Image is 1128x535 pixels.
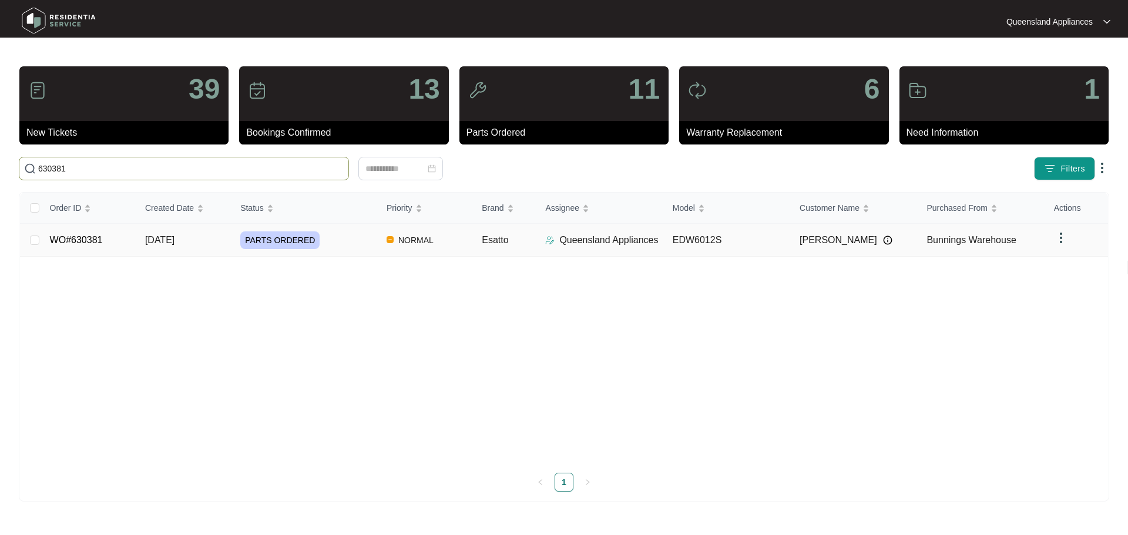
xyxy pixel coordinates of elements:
span: right [584,479,591,486]
img: residentia service logo [18,3,100,38]
th: Brand [472,193,536,224]
span: Status [240,201,264,214]
img: dropdown arrow [1103,19,1110,25]
img: icon [688,81,707,100]
th: Priority [377,193,472,224]
span: Bunnings Warehouse [926,235,1016,245]
span: Customer Name [800,201,860,214]
th: Order ID [41,193,136,224]
p: Queensland Appliances [559,233,658,247]
p: 6 [864,75,880,103]
th: Assignee [536,193,663,224]
span: Filters [1060,163,1085,175]
p: 13 [408,75,439,103]
td: EDW6012S [663,224,790,257]
li: 1 [555,473,573,492]
span: Priority [387,201,412,214]
p: Need Information [907,126,1109,140]
img: dropdown arrow [1095,161,1109,175]
p: 39 [189,75,220,103]
button: filter iconFilters [1034,157,1095,180]
p: Parts Ordered [466,126,669,140]
li: Next Page [578,473,597,492]
th: Model [663,193,790,224]
img: icon [28,81,47,100]
span: Model [673,201,695,214]
p: Queensland Appliances [1006,16,1093,28]
img: Assigner Icon [545,235,555,245]
th: Status [231,193,377,224]
span: Assignee [545,201,579,214]
img: search-icon [24,163,36,174]
input: Search by Order Id, Assignee Name, Customer Name, Brand and Model [38,162,344,175]
img: icon [468,81,487,100]
span: NORMAL [394,233,438,247]
p: Bookings Confirmed [246,126,448,140]
li: Previous Page [531,473,550,492]
p: 1 [1084,75,1100,103]
span: left [537,479,544,486]
img: Info icon [883,235,892,245]
th: Purchased From [917,193,1044,224]
th: Actions [1045,193,1108,224]
p: New Tickets [26,126,229,140]
span: Purchased From [926,201,987,214]
span: [PERSON_NAME] [800,233,877,247]
img: icon [248,81,267,100]
img: icon [908,81,927,100]
p: Warranty Replacement [686,126,888,140]
span: Order ID [50,201,82,214]
th: Customer Name [790,193,917,224]
span: [DATE] [145,235,174,245]
img: dropdown arrow [1054,231,1068,245]
p: 11 [629,75,660,103]
img: Vercel Logo [387,236,394,243]
th: Created Date [136,193,231,224]
button: right [578,473,597,492]
span: Brand [482,201,503,214]
button: left [531,473,550,492]
a: WO#630381 [50,235,103,245]
img: filter icon [1044,163,1056,174]
span: PARTS ORDERED [240,231,320,249]
a: 1 [555,473,573,491]
span: Esatto [482,235,508,245]
span: Created Date [145,201,194,214]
